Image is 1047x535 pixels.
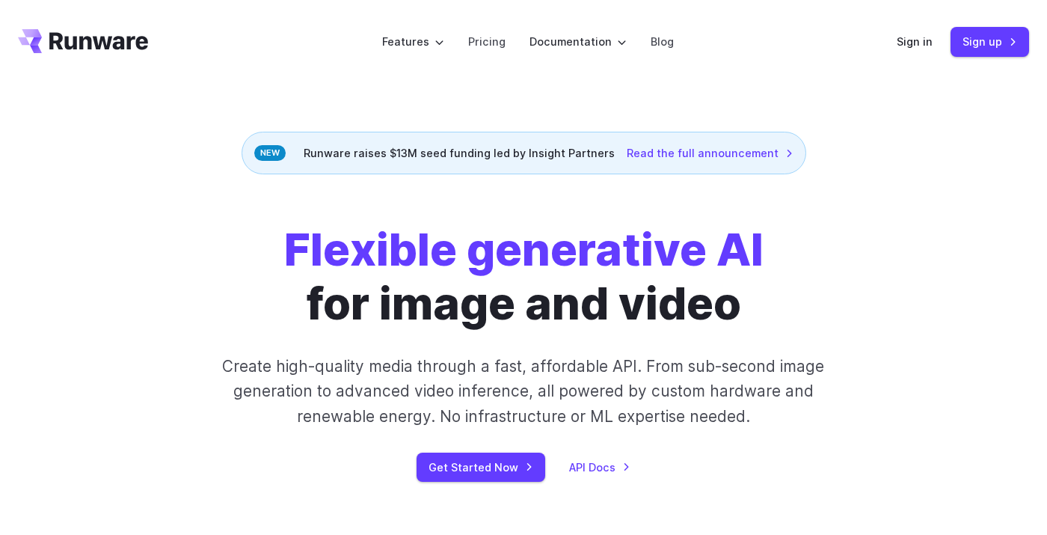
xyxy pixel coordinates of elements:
[382,33,444,50] label: Features
[417,453,545,482] a: Get Started Now
[284,222,764,276] strong: Flexible generative AI
[651,33,674,50] a: Blog
[242,132,806,174] div: Runware raises $13M seed funding led by Insight Partners
[627,144,793,162] a: Read the full announcement
[200,354,847,429] p: Create high-quality media through a fast, affordable API. From sub-second image generation to adv...
[897,33,933,50] a: Sign in
[18,29,148,53] a: Go to /
[284,222,764,330] h1: for image and video
[951,27,1029,56] a: Sign up
[468,33,506,50] a: Pricing
[569,459,630,476] a: API Docs
[529,33,627,50] label: Documentation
